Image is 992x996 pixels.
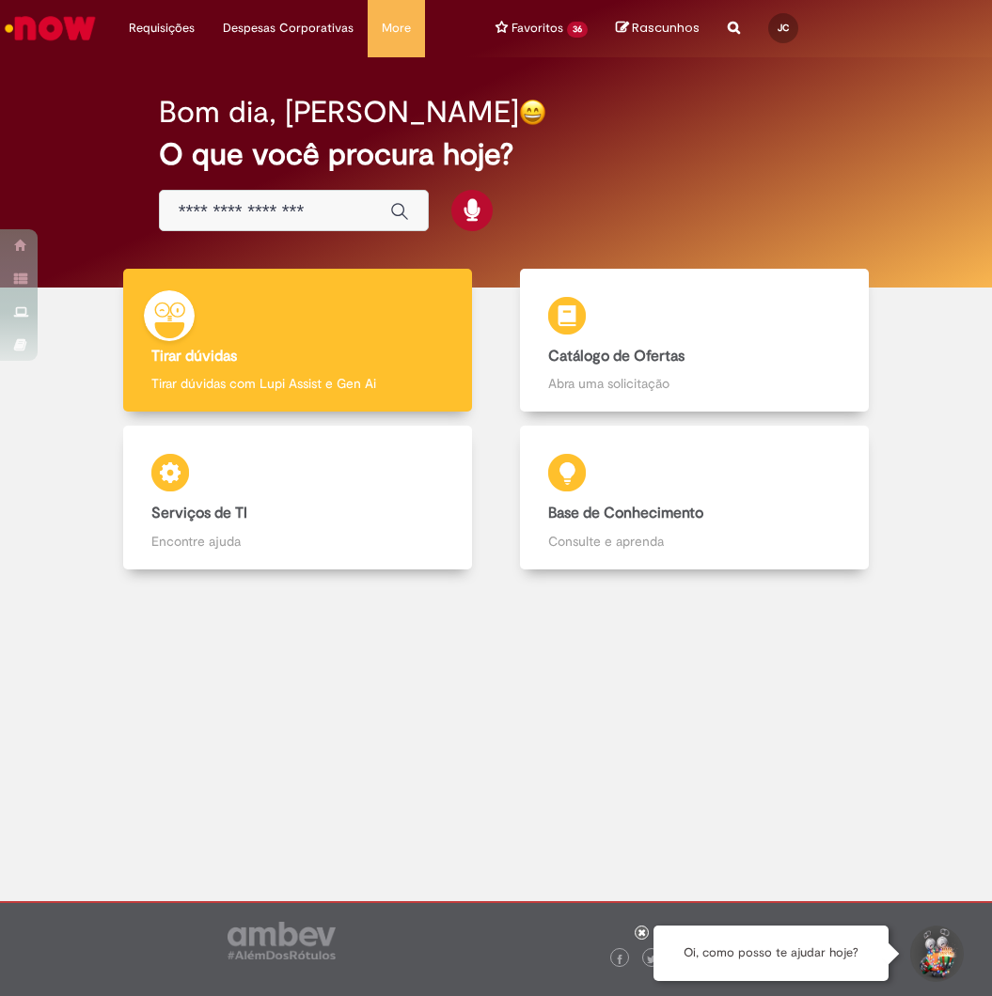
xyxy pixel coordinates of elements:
h2: Bom dia, [PERSON_NAME] [159,96,519,129]
p: Abra uma solicitação [548,374,841,393]
span: More [382,19,411,38]
img: logo_footer_facebook.png [615,955,624,964]
span: 36 [567,22,588,38]
button: Iniciar Conversa de Suporte [907,926,964,982]
p: Consulte e aprenda [548,532,841,551]
img: ServiceNow [2,9,99,47]
img: logo_footer_ambev_rotulo_gray.png [228,922,336,959]
b: Catálogo de Ofertas [548,347,685,366]
span: JC [778,22,789,34]
p: Tirar dúvidas com Lupi Assist e Gen Ai [151,374,444,393]
p: Encontre ajuda [151,532,444,551]
span: Rascunhos [632,19,700,37]
b: Serviços de TI [151,504,247,522]
span: Requisições [129,19,195,38]
img: logo_footer_twitter.png [647,955,656,964]
img: happy-face.png [519,99,546,126]
a: Tirar dúvidas Tirar dúvidas com Lupi Assist e Gen Ai [99,269,496,412]
a: Catálogo de Ofertas Abra uma solicitação [496,269,894,412]
b: Base de Conhecimento [548,504,703,522]
h2: O que você procura hoje? [159,138,834,171]
b: Tirar dúvidas [151,347,237,366]
span: Favoritos [512,19,563,38]
a: Base de Conhecimento Consulte e aprenda [496,426,894,569]
span: Despesas Corporativas [223,19,354,38]
div: Oi, como posso te ajudar hoje? [653,926,889,981]
a: No momento, sua lista de rascunhos tem 0 Itens [616,19,700,37]
a: Serviços de TI Encontre ajuda [99,426,496,569]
